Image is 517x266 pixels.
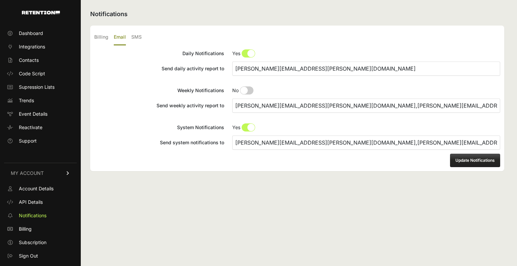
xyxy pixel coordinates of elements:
a: Sign Out [4,251,77,261]
input: Send weekly activity report to [232,99,500,113]
span: Support [19,138,37,144]
span: Contacts [19,57,39,64]
h2: Notifications [90,9,504,19]
a: Contacts [4,55,77,66]
label: SMS [131,30,142,45]
div: Weekly Notifications [94,87,224,94]
div: Daily Notifications [94,50,224,57]
img: Retention.com [22,11,60,14]
label: Email [114,30,126,45]
span: Notifications [19,212,46,219]
a: API Details [4,197,77,207]
a: Trends [4,95,77,106]
span: Dashboard [19,30,43,37]
a: Support [4,136,77,146]
span: Billing [19,226,32,232]
a: Subscription [4,237,77,248]
span: Reactivate [19,124,42,131]
span: MY ACCOUNT [11,170,44,177]
span: Supression Lists [19,84,55,90]
span: Sign Out [19,253,38,259]
button: Update Notifications [450,154,500,167]
span: Code Script [19,70,45,77]
a: MY ACCOUNT [4,163,77,183]
input: Send daily activity report to [232,62,500,76]
span: Integrations [19,43,45,50]
span: Event Details [19,111,47,117]
div: Send system notifications to [94,139,224,146]
span: Trends [19,97,34,104]
input: Send system notifications to [232,136,500,150]
label: Billing [94,30,108,45]
span: Subscription [19,239,46,246]
a: Account Details [4,183,77,194]
a: Code Script [4,68,77,79]
span: API Details [19,199,43,205]
div: Send daily activity report to [94,65,224,72]
a: Integrations [4,41,77,52]
a: Supression Lists [4,82,77,92]
a: Billing [4,224,77,234]
a: Dashboard [4,28,77,39]
a: Event Details [4,109,77,119]
div: Send weekly activity report to [94,102,224,109]
a: Notifications [4,210,77,221]
a: Reactivate [4,122,77,133]
span: Account Details [19,185,54,192]
div: System Notifications [94,124,224,131]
